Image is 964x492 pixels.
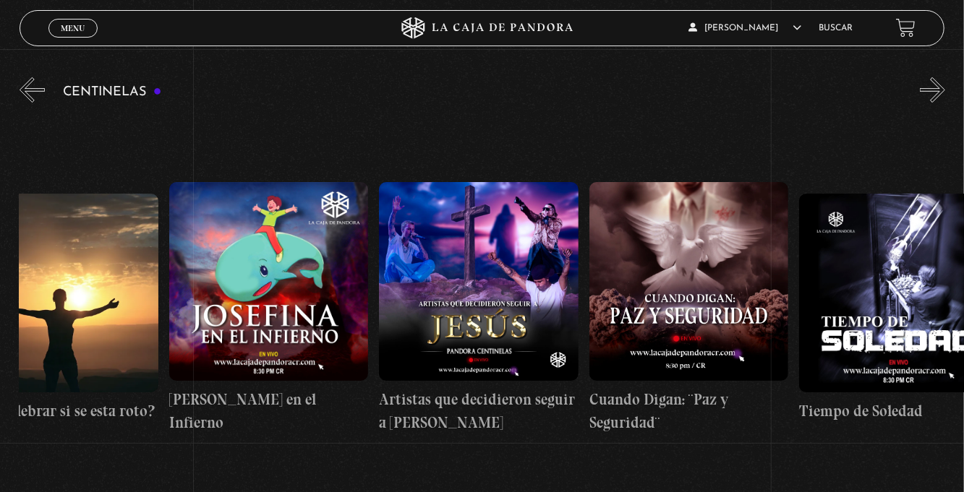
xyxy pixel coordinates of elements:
[920,77,945,103] button: Next
[169,388,368,433] h4: [PERSON_NAME] en el Infierno
[56,35,90,46] span: Cerrar
[20,77,45,103] button: Previous
[688,24,801,33] span: [PERSON_NAME]
[379,388,578,433] h4: Artistas que decidieron seguir a [PERSON_NAME]
[819,24,853,33] a: Buscar
[589,388,788,433] h4: Cuando Digan: ¨Paz y Seguridad¨
[63,85,162,99] h3: Centinelas
[61,24,85,33] span: Menu
[896,18,916,38] a: View your shopping cart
